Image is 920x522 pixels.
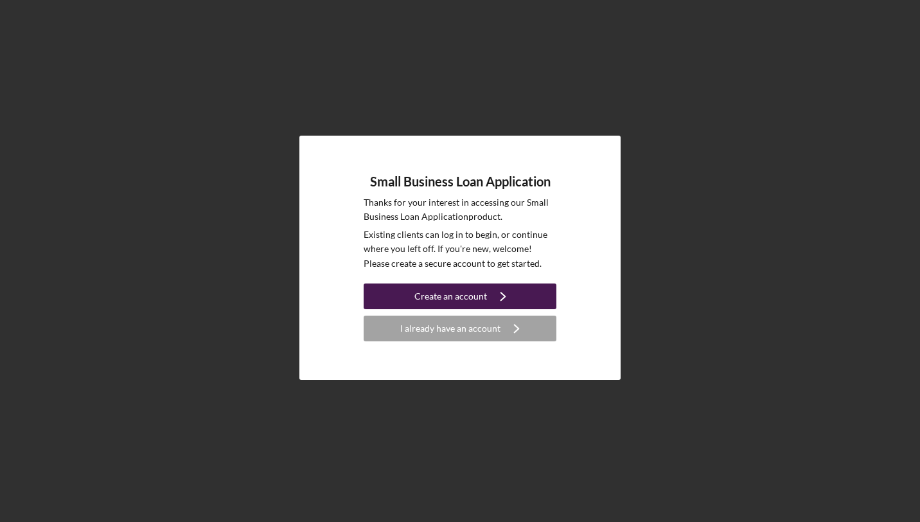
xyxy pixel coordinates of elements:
[370,174,551,189] h4: Small Business Loan Application
[364,283,556,312] a: Create an account
[400,316,500,341] div: I already have an account
[414,283,487,309] div: Create an account
[364,195,556,224] p: Thanks for your interest in accessing our Small Business Loan Application product.
[364,228,556,271] p: Existing clients can log in to begin, or continue where you left off. If you're new, welcome! Ple...
[364,283,556,309] button: Create an account
[364,316,556,341] button: I already have an account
